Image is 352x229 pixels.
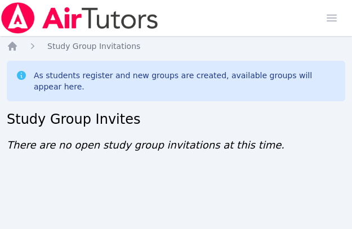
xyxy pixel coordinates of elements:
h2: Study Group Invites [7,110,345,128]
span: Study Group Invitations [47,42,140,51]
a: Study Group Invitations [47,41,140,52]
div: As students register and new groups are created, available groups will appear here. [34,70,336,92]
span: There are no open study group invitations at this time. [7,139,284,151]
nav: Breadcrumb [7,41,345,52]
